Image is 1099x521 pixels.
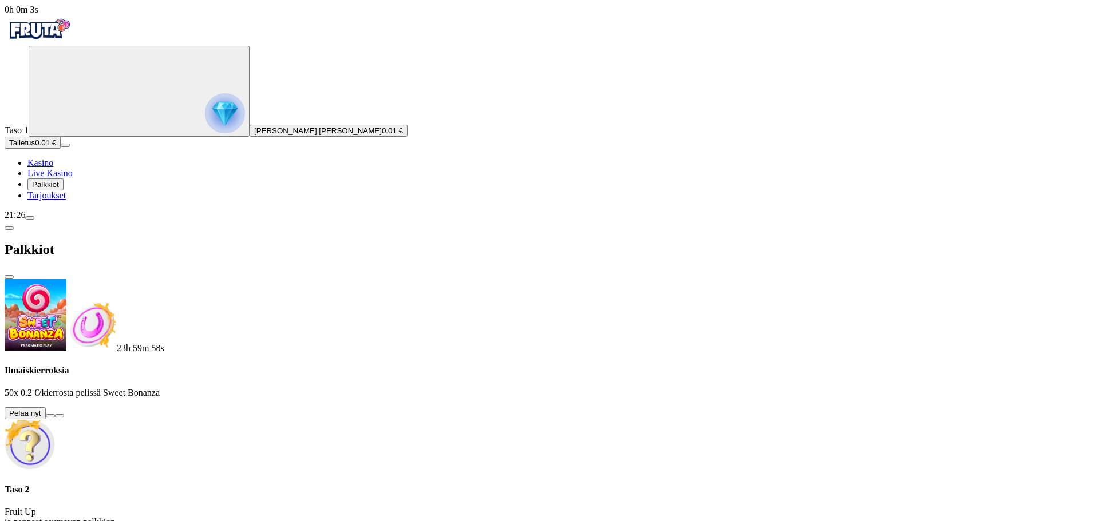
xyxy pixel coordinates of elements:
[27,190,66,200] span: Tarjoukset
[9,138,35,147] span: Talletus
[5,407,46,419] button: Pelaa nyt
[35,138,56,147] span: 0.01 €
[5,35,73,45] a: Fruta
[27,168,73,178] span: Live Kasino
[66,301,117,351] img: Freespins bonus icon
[27,158,53,168] a: diamond iconKasino
[5,279,66,351] img: Sweet Bonanza
[61,144,70,147] button: menu
[5,242,1094,257] h2: Palkkiot
[250,125,408,137] button: [PERSON_NAME] [PERSON_NAME]0.01 €
[5,15,1094,201] nav: Primary
[27,168,73,178] a: poker-chip iconLive Kasino
[5,137,61,149] button: Talletusplus icon0.01 €
[117,343,164,353] span: countdown
[205,93,245,133] img: reward progress
[27,190,66,200] a: gift-inverted iconTarjoukset
[5,5,38,14] span: user session time
[55,414,64,417] button: info
[5,419,55,470] img: Unlock reward icon
[9,409,41,417] span: Pelaa nyt
[254,126,382,135] span: [PERSON_NAME] [PERSON_NAME]
[25,216,34,220] button: menu
[27,158,53,168] span: Kasino
[29,46,250,137] button: reward progress
[5,15,73,43] img: Fruta
[5,125,29,135] span: Taso 1
[5,484,1094,495] h4: Taso 2
[382,126,403,135] span: 0.01 €
[5,275,14,279] button: close
[5,388,1094,398] p: 50x 0.2 €/kierrosta pelissä Sweet Bonanza
[32,180,59,189] span: Palkkiot
[5,365,1094,376] h4: Ilmaiskierroksia
[5,226,14,230] button: chevron-left icon
[5,210,25,220] span: 21:26
[27,178,64,190] button: reward iconPalkkiot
